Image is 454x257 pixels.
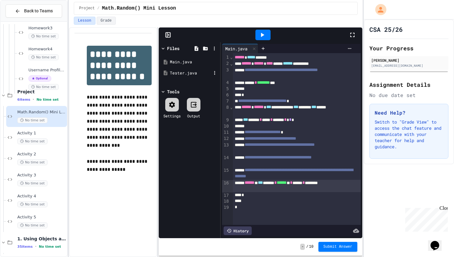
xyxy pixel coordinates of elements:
div: 15 [222,167,230,180]
div: Output [187,113,200,119]
div: Chat with us now!Close [2,2,43,39]
div: 4 [222,80,230,86]
span: 1. Using Objects and Methods [17,236,66,242]
div: 11 [222,129,230,136]
div: 5 [222,86,230,92]
div: 14 [222,155,230,167]
div: My Account [369,2,388,17]
div: 16 [222,180,230,192]
h1: CSA 25/26 [369,25,403,34]
h2: Assignment Details [369,80,448,89]
div: 9 [222,117,230,123]
div: Tester.java [170,70,211,76]
div: [EMAIL_ADDRESS][DOMAIN_NAME] [371,63,447,68]
div: 6 [222,92,230,98]
span: 35 items [17,245,33,249]
div: History [224,226,252,235]
span: No time set [17,117,48,123]
span: • [35,244,36,249]
span: / [306,244,308,249]
span: Fold line [230,55,233,60]
span: Fold line [230,105,233,110]
div: Files [167,45,179,52]
div: 8 [222,104,230,117]
div: Settings [163,113,181,119]
span: Activity 5 [17,215,66,220]
span: Project [79,6,95,11]
span: / [97,6,99,11]
button: Lesson [74,17,95,25]
span: Username Profile Generator [28,68,66,73]
span: Optional [28,75,51,82]
div: 3 [222,67,230,80]
span: Activity 1 [17,131,66,136]
h2: Your Progress [369,44,448,53]
div: Tools [167,88,179,95]
span: No time set [17,180,48,186]
span: • [33,97,34,102]
button: Grade [97,17,116,25]
span: No time set [17,138,48,144]
div: 10 [222,123,230,129]
div: 2 [222,61,230,67]
span: Back to Teams [24,8,53,14]
div: Main.java [222,45,250,52]
button: Submit Answer [318,242,357,252]
span: 6 items [17,98,30,102]
span: Submit Answer [323,244,352,249]
div: 13 [222,142,230,155]
h3: Need Help? [375,109,443,116]
span: No time set [17,222,48,228]
span: No time set [28,33,59,39]
span: Math.Random() Mini Lesson [102,5,176,12]
iframe: chat widget [428,232,448,251]
span: Homework3 [28,26,66,31]
span: No time set [28,54,59,60]
span: Activity 4 [17,194,66,199]
span: Math.Random() Mini Lesson [17,110,66,115]
div: 1 [222,54,230,61]
span: - [300,244,305,250]
span: Homework4 [28,47,66,52]
div: 18 [222,198,230,204]
span: Fold line [230,61,233,66]
button: Back to Teams [6,4,62,18]
iframe: chat widget [403,205,448,232]
span: 10 [309,244,313,249]
div: 17 [222,192,230,199]
span: No time set [17,201,48,207]
div: 12 [222,136,230,142]
span: Activity 3 [17,173,66,178]
div: [PERSON_NAME] [371,57,447,63]
span: No time set [36,98,59,102]
div: No due date set [369,91,448,99]
span: Activity 2 [17,152,66,157]
p: Switch to "Grade View" to access the chat feature and communicate with your teacher for help and ... [375,119,443,150]
div: 7 [222,98,230,104]
div: Main.java [170,59,218,65]
span: No time set [39,245,61,249]
span: No time set [28,84,59,90]
span: No time set [17,159,48,165]
span: Project [17,89,66,95]
div: 19 [222,204,230,211]
div: Main.java [222,44,258,53]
